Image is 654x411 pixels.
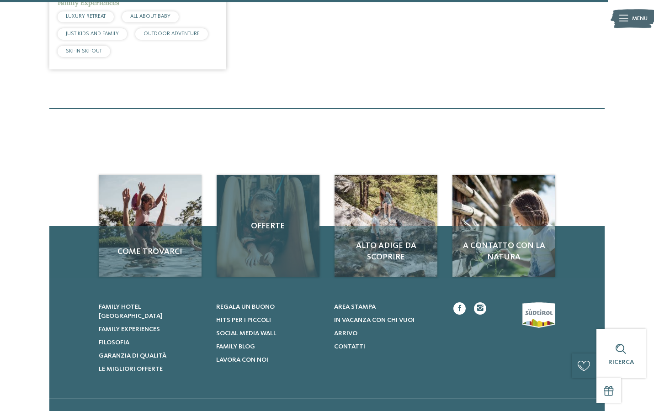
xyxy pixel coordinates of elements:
img: Cercate un hotel per famiglie? Qui troverete solo i migliori! [99,175,201,277]
a: Cercate un hotel per famiglie? Qui troverete solo i migliori! Alto Adige da scoprire [335,175,437,277]
img: Cercate un hotel per famiglie? Qui troverete solo i migliori! [335,175,437,277]
span: Filosofia [99,339,129,346]
a: Family hotel [GEOGRAPHIC_DATA] [99,302,206,321]
a: Regala un buono [216,302,324,311]
img: Cercate un hotel per famiglie? Qui troverete solo i migliori! [452,175,555,277]
span: Family hotel [GEOGRAPHIC_DATA] [99,304,163,319]
span: Social Media Wall [216,330,276,337]
a: Hits per i piccoli [216,316,324,325]
span: Garanzia di qualità [99,353,166,359]
span: ALL ABOUT BABY [130,14,170,19]
span: SKI-IN SKI-OUT [66,48,102,54]
a: Garanzia di qualità [99,351,206,360]
span: Family Blog [216,343,255,350]
a: Family experiences [99,325,206,334]
a: Contatti [334,342,441,351]
a: Family Blog [216,342,324,351]
a: Cercate un hotel per famiglie? Qui troverete solo i migliori! Come trovarci [99,175,201,277]
a: Arrivo [334,329,441,338]
a: Lavora con noi [216,355,324,364]
span: Arrivo [334,330,357,337]
span: Alto Adige da scoprire [343,240,429,263]
a: Cercate un hotel per famiglie? Qui troverete solo i migliori! Offerte [217,175,319,277]
span: Offerte [225,221,311,232]
span: Ricerca [608,359,634,365]
span: LUXURY RETREAT [66,14,106,19]
span: JUST KIDS AND FAMILY [66,31,119,37]
span: Hits per i piccoli [216,317,271,323]
span: Contatti [334,343,365,350]
a: In vacanza con chi vuoi [334,316,441,325]
a: Le migliori offerte [99,364,206,374]
span: Family experiences [99,326,160,332]
span: Le migliori offerte [99,366,163,372]
a: Social Media Wall [216,329,324,338]
a: Cercate un hotel per famiglie? Qui troverete solo i migliori! A contatto con la natura [452,175,555,277]
span: OUTDOOR ADVENTURE [144,31,200,37]
span: In vacanza con chi vuoi [334,317,415,323]
a: Area stampa [334,302,441,311]
span: Regala un buono [216,304,275,310]
a: Filosofia [99,338,206,347]
span: A contatto con la natura [461,240,547,263]
span: Lavora con noi [216,357,268,363]
span: Area stampa [334,304,376,310]
span: Come trovarci [107,246,193,258]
